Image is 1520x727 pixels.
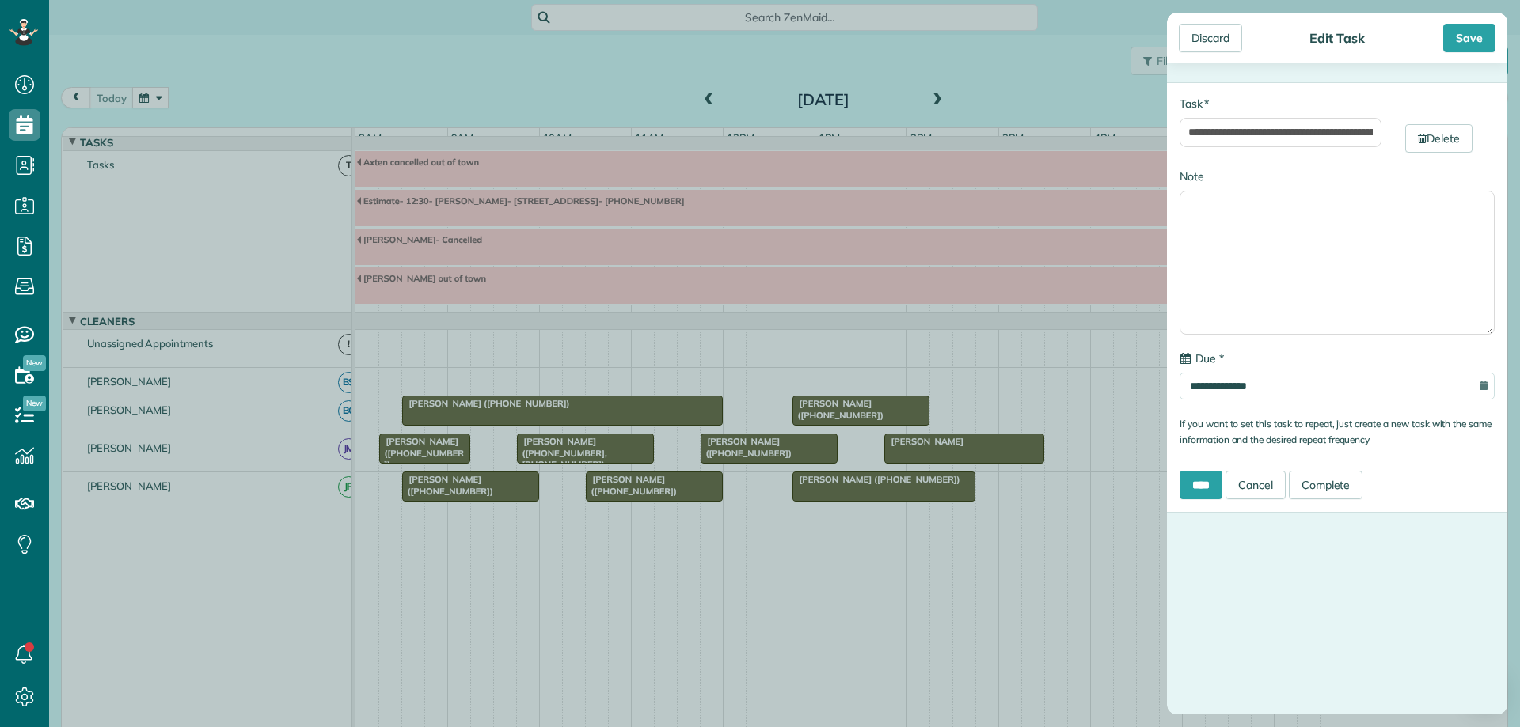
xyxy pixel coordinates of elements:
div: Edit Task [1305,30,1370,46]
label: Task [1180,96,1209,112]
span: New [23,396,46,411]
small: If you want to set this task to repeat, just create a new task with the same information and the ... [1180,418,1491,445]
span: New [23,355,46,371]
a: Complete [1289,471,1363,499]
div: Discard [1179,24,1242,52]
div: Save [1443,24,1495,52]
a: Delete [1405,124,1472,153]
label: Note [1180,168,1204,184]
a: Cancel [1225,471,1286,499]
label: Due [1180,350,1224,366]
